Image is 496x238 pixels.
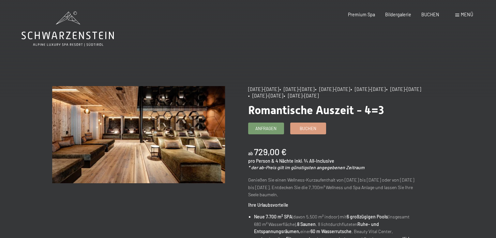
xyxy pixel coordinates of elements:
strong: Ihre Urlaubsvorteile [248,202,288,208]
b: 729,00 € [254,146,287,157]
span: Anfragen [255,126,277,131]
a: BUCHEN [421,12,439,17]
em: * der ab-Preis gilt im günstigsten angegebenen Zeitraum [248,165,365,170]
span: • [DATE]–[DATE] [315,86,350,92]
span: • [DATE]–[DATE] [284,93,319,98]
span: pro Person & [248,158,275,164]
a: Buchen [291,123,326,134]
strong: Neue 7.700 m² SPA [254,214,292,219]
span: inkl. ¾ All-Inclusive [294,158,334,164]
strong: 8 Saunen [297,221,316,227]
a: Premium Spa [348,12,375,17]
span: • [DATE]–[DATE] [248,93,283,98]
a: Bildergalerie [385,12,411,17]
a: Anfragen [248,123,284,134]
strong: 6 großzügigen Pools [347,214,388,219]
span: Buchen [300,126,316,131]
img: Romantische Auszeit - 4=3 [52,86,225,183]
span: • [DATE]–[DATE] [351,86,385,92]
span: Menü [461,12,473,17]
span: Romantische Auszeit - 4=3 [248,103,384,117]
p: Genießen Sie einen Wellness-Kurzaufenthalt von [DATE] bis [DATE] oder von [DATE] bis [DATE]. Entd... [248,176,421,199]
span: [DATE]–[DATE] [248,86,279,92]
span: 4 Nächte [276,158,293,164]
strong: 60 m Wasserrutsche [310,229,352,234]
span: ab [248,151,253,156]
span: • [DATE]–[DATE] [386,86,421,92]
span: • [DATE]–[DATE] [279,86,314,92]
